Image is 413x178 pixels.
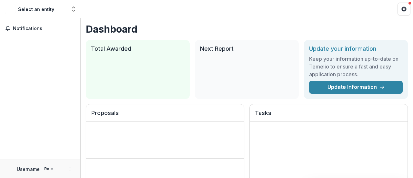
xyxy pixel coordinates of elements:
[69,3,78,16] button: Open entity switcher
[309,55,403,78] h3: Keep your information up-to-date on Temelio to ensure a fast and easy application process.
[86,23,408,35] h1: Dashboard
[18,6,54,13] div: Select an entity
[13,26,75,31] span: Notifications
[200,45,294,52] h2: Next Report
[17,166,40,173] p: Username
[42,166,55,172] p: Role
[309,81,403,94] a: Update Information
[91,45,185,52] h2: Total Awarded
[66,165,74,173] button: More
[255,110,402,122] h2: Tasks
[91,110,239,122] h2: Proposals
[309,45,403,52] h2: Update your information
[398,3,410,16] button: Get Help
[3,23,78,34] button: Notifications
